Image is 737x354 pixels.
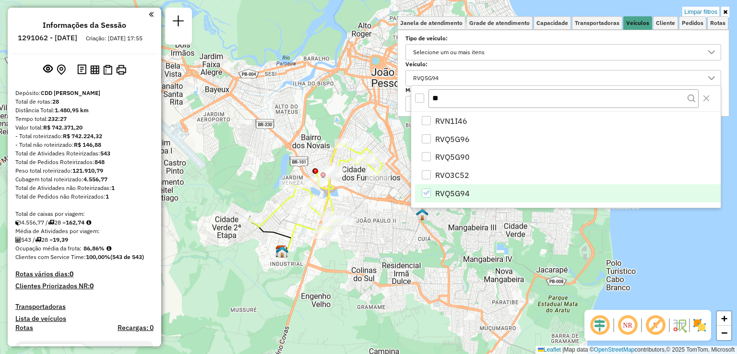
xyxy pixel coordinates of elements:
[72,167,103,174] strong: 121.910,79
[70,270,73,278] strong: 0
[594,346,635,353] a: OpenStreetMap
[435,169,469,181] span: RVO3C52
[415,112,721,130] li: RVN1I46
[721,7,729,17] a: Ocultar filtros
[114,63,128,77] button: Imprimir Rotas
[469,20,530,26] span: Grade de atendimento
[15,315,154,323] h4: Lista de veículos
[15,192,154,201] div: Total de Pedidos não Roteirizados:
[15,282,154,290] h4: Clientes Priorizados NR:
[101,63,114,77] button: Visualizar Romaneio
[15,270,154,278] h4: Rotas vários dias:
[562,346,564,353] span: |
[15,220,21,225] i: Cubagem total roteirizado
[15,123,154,132] div: Valor total:
[15,236,154,244] div: 543 / 28 =
[411,112,721,202] ul: Option List
[717,311,731,326] a: Zoom in
[107,246,111,251] em: Média calculada utilizando a maior ocupação (%Peso ou %Cubagem) de cada rota da sessão. Rotas cro...
[415,166,721,184] li: RVO3C52
[276,246,288,258] img: FAD CDD João Pessoa
[538,346,561,353] a: Leaflet
[15,303,154,311] h4: Transportadoras
[15,115,154,123] div: Tempo total:
[83,176,107,183] strong: 4.556,77
[415,148,721,166] li: RVQ5G90
[15,166,154,175] div: Peso total roteirizado:
[100,150,110,157] strong: 543
[15,245,82,252] span: Ocupação média da frota:
[699,91,714,106] button: Close
[410,71,442,86] div: RVQ5G94
[53,236,68,243] strong: 19,39
[15,175,154,184] div: Cubagem total roteirizado:
[63,132,102,140] strong: R$ 742.224,32
[435,188,470,199] span: RVQ5G94
[106,193,109,200] strong: 1
[88,63,101,76] button: Visualizar relatório de Roteirização
[15,253,86,260] span: Clientes com Service Time:
[682,20,703,26] span: Pedidos
[55,62,68,77] button: Centralizar mapa no depósito ou ponto de apoio
[672,318,687,333] img: Fluxo de ruas
[15,97,154,106] div: Total de rotas:
[41,89,100,96] strong: CDD [PERSON_NAME]
[415,94,424,103] div: All items unselected
[15,324,33,332] a: Rotas
[82,34,146,43] div: Criação: [DATE] 17:55
[15,237,21,243] i: Total de Atividades
[536,20,568,26] span: Capacidade
[43,124,83,131] strong: R$ 742.371,20
[90,282,94,290] strong: 0
[717,326,731,340] a: Zoom out
[410,96,488,112] div: Selecione um ou mais itens
[15,89,154,97] div: Depósito:
[86,253,110,260] strong: 100,00%
[435,115,467,127] span: RVN1I46
[616,314,639,337] span: Ocultar NR
[405,34,721,43] label: Tipo de veículo:
[405,86,721,94] label: Motorista:
[410,45,488,60] div: Selecione um ou mais itens
[66,219,84,226] strong: 162,74
[721,312,727,324] span: +
[721,327,727,339] span: −
[86,220,91,225] i: Meta Caixas/viagem: 156,10 Diferença: 6,64
[575,20,619,26] span: Transportadoras
[74,141,101,148] strong: R$ 146,88
[15,132,154,141] div: - Total roteirizado:
[111,184,115,191] strong: 1
[169,12,188,33] a: Nova sessão e pesquisa
[656,20,675,26] span: Cliente
[48,115,67,122] strong: 232:27
[15,210,154,218] div: Total de caixas por viagem:
[55,106,89,114] strong: 1.480,95 km
[535,346,737,354] div: Map data © contributors,© 2025 TomTom, Microsoft
[149,9,154,20] a: Clique aqui para minimizar o painel
[83,245,105,252] strong: 86,86%
[15,158,154,166] div: Total de Pedidos Roteirizados:
[118,324,154,332] h4: Recargas: 0
[95,158,105,165] strong: 848
[15,141,154,149] div: - Total não roteirizado:
[18,34,77,42] h6: 1291062 - [DATE]
[435,133,470,145] span: RVQ5G96
[35,237,41,243] i: Total de rotas
[275,245,288,258] img: CDD João Pessoa
[626,20,649,26] span: Veículos
[415,184,721,202] li: RVQ5G94
[415,130,721,148] li: RVQ5G96
[75,62,88,77] button: Logs desbloquear sessão
[15,227,154,236] div: Média de Atividades por viagem:
[52,98,59,105] strong: 28
[41,62,55,77] button: Exibir sessão original
[644,314,667,337] span: Exibir rótulo
[15,149,154,158] div: Total de Atividades Roteirizadas:
[588,314,611,337] span: Ocultar deslocamento
[405,60,721,69] label: Veículo:
[110,253,144,260] strong: (543 de 543)
[43,21,126,30] h4: Informações da Sessão
[682,7,719,17] a: Limpar filtros
[416,208,428,221] img: 311 UDC Full João Pessoa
